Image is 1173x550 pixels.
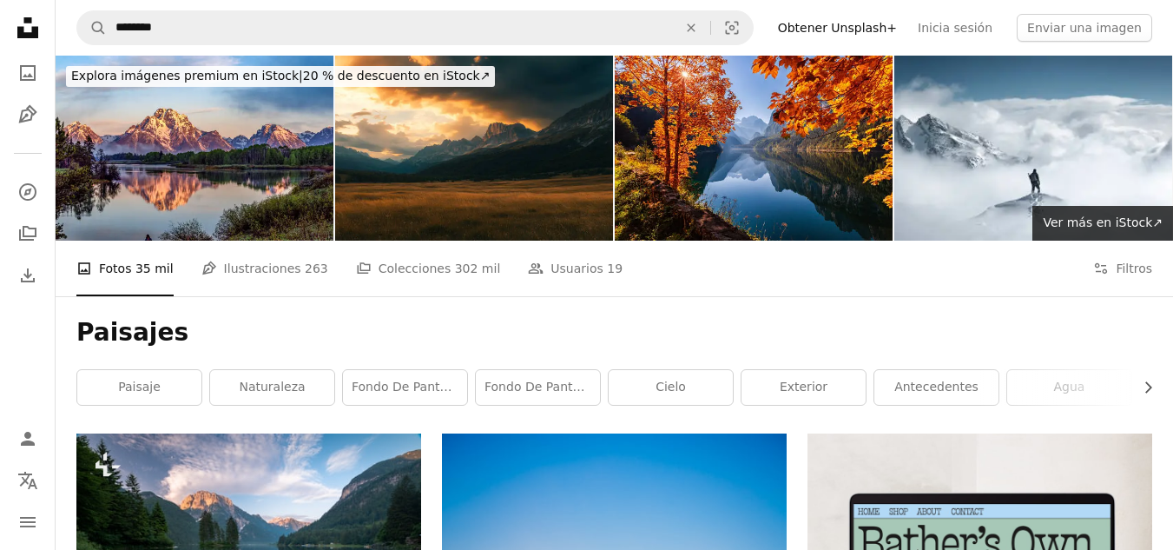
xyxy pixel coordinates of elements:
a: Ilustraciones 263 [201,241,328,296]
button: Enviar una imagen [1017,14,1152,42]
a: Obtener Unsplash+ [768,14,907,42]
a: Fotos [10,56,45,90]
a: paisaje [77,370,201,405]
button: Borrar [672,11,710,44]
a: naturaleza [210,370,334,405]
a: Explora imágenes premium en iStock|20 % de descuento en iStock↗ [56,56,505,97]
a: antecedentes [874,370,998,405]
img: Atardecer sobre majestuosas cadenas montañosas [335,56,613,241]
a: cielo [609,370,733,405]
a: Colecciones 302 mil [356,241,501,296]
a: exterior [741,370,866,405]
div: 20 % de descuento en iStock ↗ [66,66,495,87]
form: Encuentra imágenes en todo el sitio [76,10,754,45]
button: Buscar en Unsplash [77,11,107,44]
a: fondo de pantalla [476,370,600,405]
a: Ilustraciones [10,97,45,132]
a: Fondo de pantalla 4k [343,370,467,405]
img: Autumn on lake Gosau (Gosausee) in Salzkammergut, Austria [615,56,893,241]
button: desplazar lista a la derecha [1132,370,1152,405]
a: Historial de descargas [10,258,45,293]
button: Idioma [10,463,45,498]
button: Filtros [1093,241,1152,296]
a: Usuarios 19 [528,241,623,296]
a: Colecciones [10,216,45,251]
h1: Paisajes [76,317,1152,348]
img: Mountain Hiker [894,56,1172,241]
a: agua [1007,370,1131,405]
span: 263 [305,259,328,278]
a: Ver más en iStock↗ [1032,206,1173,241]
a: Inicia sesión [907,14,1003,42]
a: Explorar [10,175,45,209]
button: Menú [10,505,45,540]
span: 302 mil [455,259,501,278]
button: Búsqueda visual [711,11,753,44]
img: Grand Teton Mountains from Oxbow Bend on the Snake River at sunrise. Grand Teton National Park, W... [56,56,333,241]
a: Iniciar sesión / Registrarse [10,421,45,456]
span: Explora imágenes premium en iStock | [71,69,303,83]
a: Inicio — Unsplash [10,10,45,49]
span: Ver más en iStock ↗ [1043,215,1163,229]
span: 19 [607,259,623,278]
